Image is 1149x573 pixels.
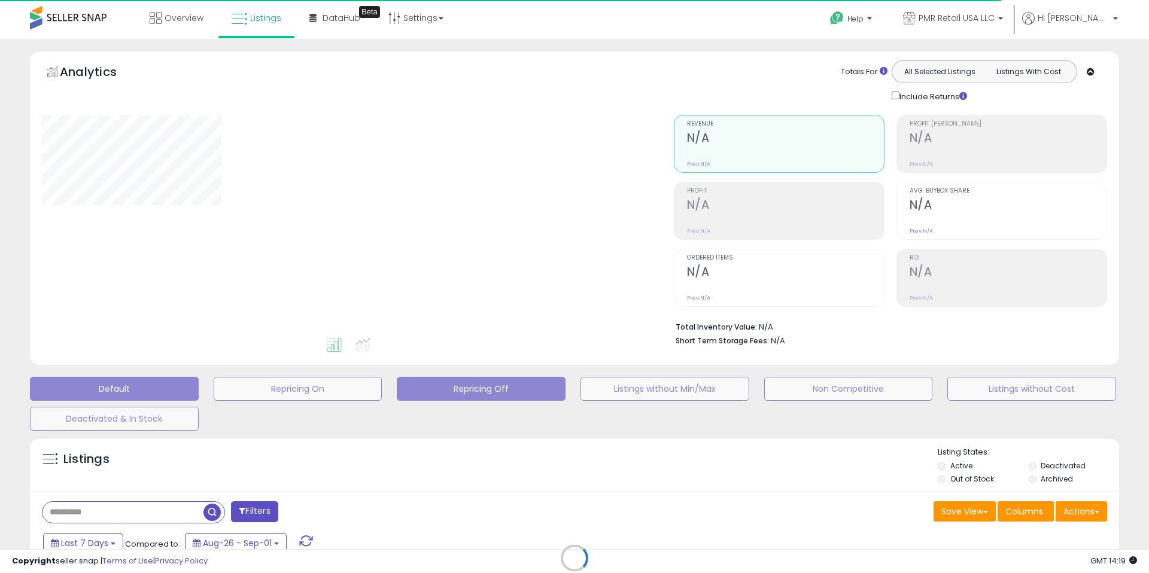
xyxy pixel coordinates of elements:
span: Revenue [687,121,884,127]
h2: N/A [910,265,1107,281]
button: Default [30,377,199,401]
button: Listings With Cost [984,64,1073,80]
h5: Analytics [60,63,140,83]
a: Help [820,2,884,39]
span: Listings [250,12,281,24]
div: Tooltip anchor [359,6,380,18]
span: Profit [687,188,884,194]
h2: N/A [687,131,884,147]
small: Prev: N/A [910,294,933,301]
span: N/A [771,335,785,346]
span: Avg. Buybox Share [910,188,1107,194]
button: Repricing On [214,377,382,401]
button: Repricing Off [397,377,566,401]
span: DataHub [323,12,360,24]
span: ROI [910,255,1107,261]
button: Listings without Min/Max [580,377,749,401]
span: Hi [PERSON_NAME] [1038,12,1110,24]
span: Help [847,14,864,24]
strong: Copyright [12,555,56,566]
small: Prev: N/A [687,294,710,301]
li: N/A [676,319,1098,333]
small: Prev: N/A [910,227,933,234]
button: Non Competitive [764,377,933,401]
span: PMR Retail USA LLC [919,12,995,24]
b: Total Inventory Value: [676,322,757,332]
button: All Selected Listings [895,64,984,80]
small: Prev: N/A [687,227,710,234]
div: Totals For [841,66,887,78]
h2: N/A [687,265,884,281]
h2: N/A [910,198,1107,214]
div: seller snap | | [12,556,208,567]
i: Get Help [829,11,844,26]
b: Short Term Storage Fees: [676,336,769,346]
span: Ordered Items [687,255,884,261]
div: Include Returns [883,89,981,103]
h2: N/A [910,131,1107,147]
h2: N/A [687,198,884,214]
small: Prev: N/A [687,160,710,167]
button: Deactivated & In Stock [30,407,199,431]
small: Prev: N/A [910,160,933,167]
a: Hi [PERSON_NAME] [1022,12,1118,39]
span: Overview [165,12,203,24]
span: Profit [PERSON_NAME] [910,121,1107,127]
button: Listings without Cost [947,377,1116,401]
